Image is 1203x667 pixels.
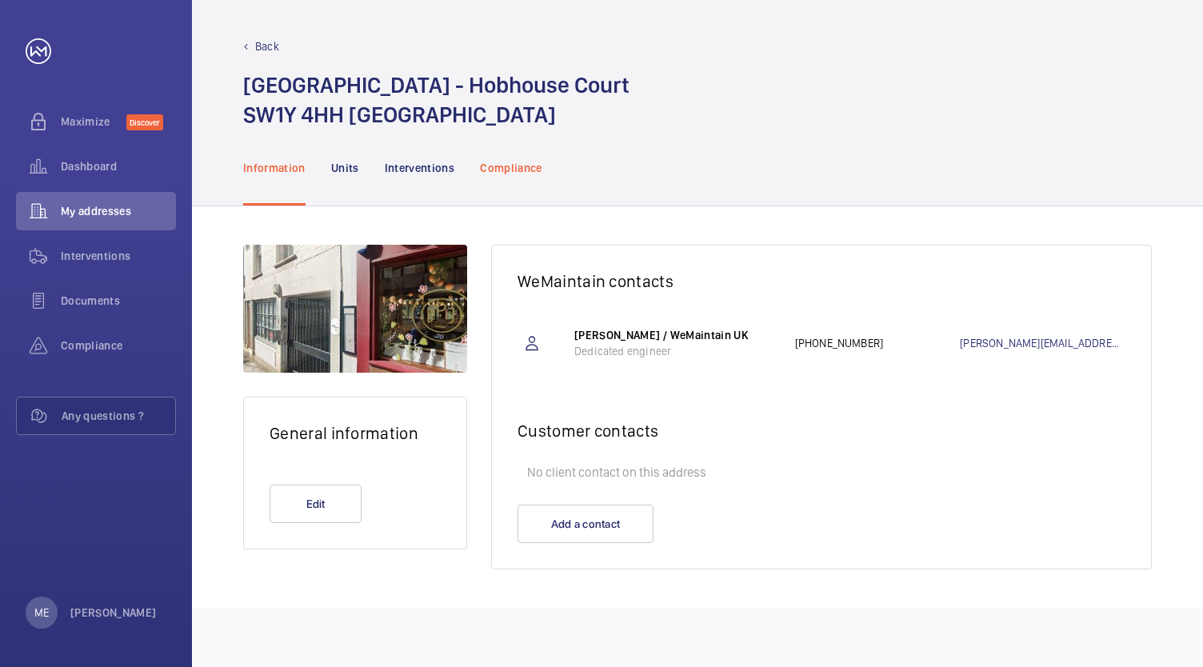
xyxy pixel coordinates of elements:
[518,505,653,543] button: Add a contact
[518,421,1125,441] h2: Customer contacts
[518,271,1125,291] h2: WeMaintain contacts
[270,423,441,443] h2: General information
[795,335,961,351] p: [PHONE_NUMBER]
[61,293,176,309] span: Documents
[61,337,176,353] span: Compliance
[480,160,542,176] p: Compliance
[574,343,779,359] p: Dedicated engineer
[61,248,176,264] span: Interventions
[61,158,176,174] span: Dashboard
[61,203,176,219] span: My addresses
[34,605,49,621] p: ME
[126,114,163,130] span: Discover
[385,160,455,176] p: Interventions
[574,327,779,343] p: [PERSON_NAME] / WeMaintain UK
[270,485,362,523] button: Edit
[61,114,126,130] span: Maximize
[243,160,306,176] p: Information
[331,160,359,176] p: Units
[255,38,279,54] p: Back
[518,457,1125,489] p: No client contact on this address
[70,605,157,621] p: [PERSON_NAME]
[62,408,175,424] span: Any questions ?
[243,70,629,130] h1: [GEOGRAPHIC_DATA] - Hobhouse Court SW1Y 4HH [GEOGRAPHIC_DATA]
[960,335,1125,351] a: [PERSON_NAME][EMAIL_ADDRESS][DOMAIN_NAME]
